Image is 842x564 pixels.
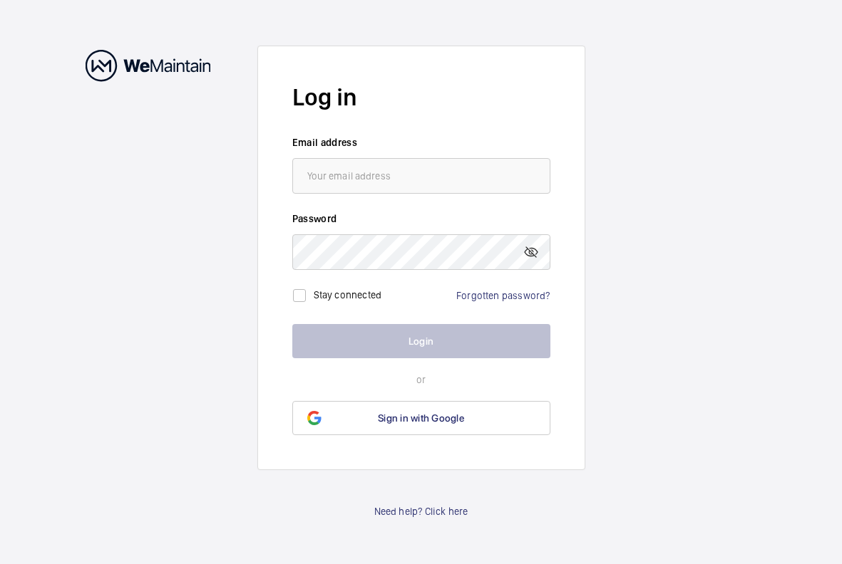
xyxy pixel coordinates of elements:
label: Email address [292,135,550,150]
h2: Log in [292,80,550,114]
p: or [292,372,550,387]
a: Forgotten password? [456,290,550,301]
input: Your email address [292,158,550,194]
button: Login [292,324,550,358]
span: Sign in with Google [378,412,464,424]
label: Stay connected [314,289,382,301]
a: Need help? Click here [374,504,468,518]
label: Password [292,211,550,226]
